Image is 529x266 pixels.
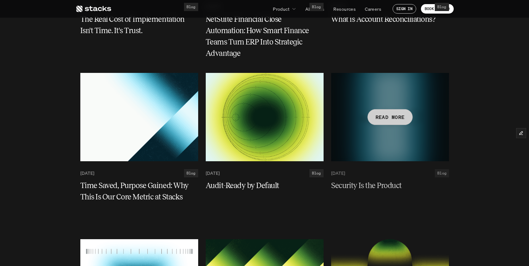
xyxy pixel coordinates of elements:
[95,28,122,33] a: Privacy Policy
[333,6,356,12] p: Resources
[312,5,321,9] h2: Blog
[331,14,449,25] a: What is Account Reconciliations?
[80,14,191,36] h5: The Real Cost of Implementation Isn't Time. It's Trust.
[331,169,449,177] a: [DATE]Blog
[365,6,381,12] p: Careers
[421,4,454,14] a: BOOK A DEMO
[361,3,385,15] a: Careers
[206,180,324,191] a: Audit-Ready by Default
[206,169,324,177] a: [DATE]Blog
[437,5,446,9] h2: Blog
[80,169,198,177] a: [DATE]Blog
[393,4,416,14] a: SIGN IN
[331,180,449,191] a: Security Is the Product
[206,180,316,191] h5: Audit-Ready by Default
[331,14,441,25] h5: What is Account Reconciliations?
[187,5,196,9] h2: Blog
[80,171,94,176] p: [DATE]
[80,14,198,36] a: The Real Cost of Implementation Isn't Time. It's Trust.
[80,180,198,203] a: Time Saved, Purpose Gained: Why This Is Our Core Metric at Stacks
[396,7,412,11] p: SIGN IN
[425,7,450,11] p: BOOK A DEMO
[302,3,328,15] a: About us
[206,171,220,176] p: [DATE]
[516,128,526,138] button: Edit Framer Content
[187,171,196,175] h2: Blog
[330,3,359,15] a: Resources
[331,180,441,191] h5: Security Is the Product
[312,171,321,175] h2: Blog
[206,14,316,59] h5: NetSuite Financial Close Automation: How Smart Finance Teams Turn ERP Into Strategic Advantage
[273,6,290,12] p: Product
[375,113,405,122] p: READ MORE
[80,180,191,203] h5: Time Saved, Purpose Gained: Why This Is Our Core Metric at Stacks
[206,14,324,59] a: NetSuite Financial Close Automation: How Smart Finance Teams Turn ERP Into Strategic Advantage
[331,171,345,176] p: [DATE]
[305,6,324,12] p: About us
[331,73,449,161] a: READ MORE
[437,171,446,175] h2: Blog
